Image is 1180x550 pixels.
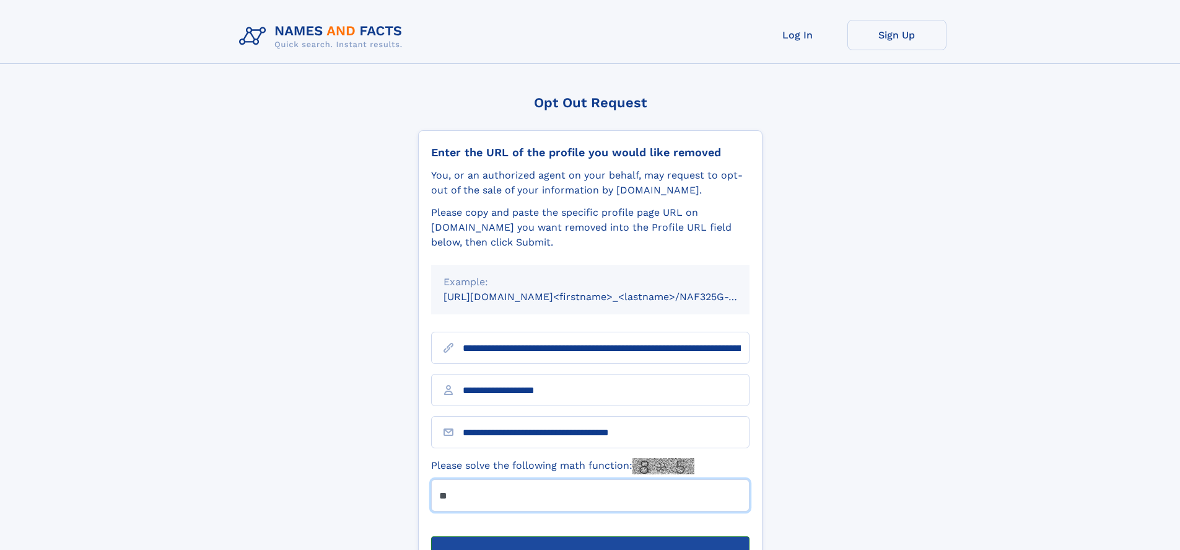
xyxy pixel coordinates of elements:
[431,146,750,159] div: Enter the URL of the profile you would like removed
[444,275,737,290] div: Example:
[444,291,773,303] small: [URL][DOMAIN_NAME]<firstname>_<lastname>/NAF325G-xxxxxxxx
[431,205,750,250] div: Please copy and paste the specific profile page URL on [DOMAIN_NAME] you want removed into the Pr...
[431,168,750,198] div: You, or an authorized agent on your behalf, may request to opt-out of the sale of your informatio...
[418,95,763,110] div: Opt Out Request
[234,20,413,53] img: Logo Names and Facts
[748,20,847,50] a: Log In
[847,20,946,50] a: Sign Up
[431,458,694,474] label: Please solve the following math function:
